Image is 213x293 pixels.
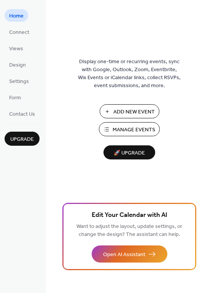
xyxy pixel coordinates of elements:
[76,221,182,240] span: Want to adjust the layout, update settings, or change the design? The assistant can help.
[103,251,145,259] span: Open AI Assistant
[5,25,34,38] a: Connect
[100,104,159,118] button: Add New Event
[99,122,160,136] button: Manage Events
[9,61,26,69] span: Design
[5,91,25,104] a: Form
[78,58,181,90] span: Display one-time or recurring events, sync with Google, Outlook, Zoom, Eventbrite, Wix Events or ...
[5,42,28,54] a: Views
[9,94,21,102] span: Form
[9,29,29,37] span: Connect
[113,126,155,134] span: Manage Events
[5,75,33,87] a: Settings
[5,9,28,22] a: Home
[92,210,167,221] span: Edit Your Calendar with AI
[108,148,151,158] span: 🚀 Upgrade
[9,12,24,20] span: Home
[9,78,29,86] span: Settings
[5,107,40,120] a: Contact Us
[5,58,30,71] a: Design
[92,245,167,263] button: Open AI Assistant
[9,110,35,118] span: Contact Us
[5,132,40,146] button: Upgrade
[103,145,155,159] button: 🚀 Upgrade
[9,45,23,53] span: Views
[10,135,34,143] span: Upgrade
[113,108,155,116] span: Add New Event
